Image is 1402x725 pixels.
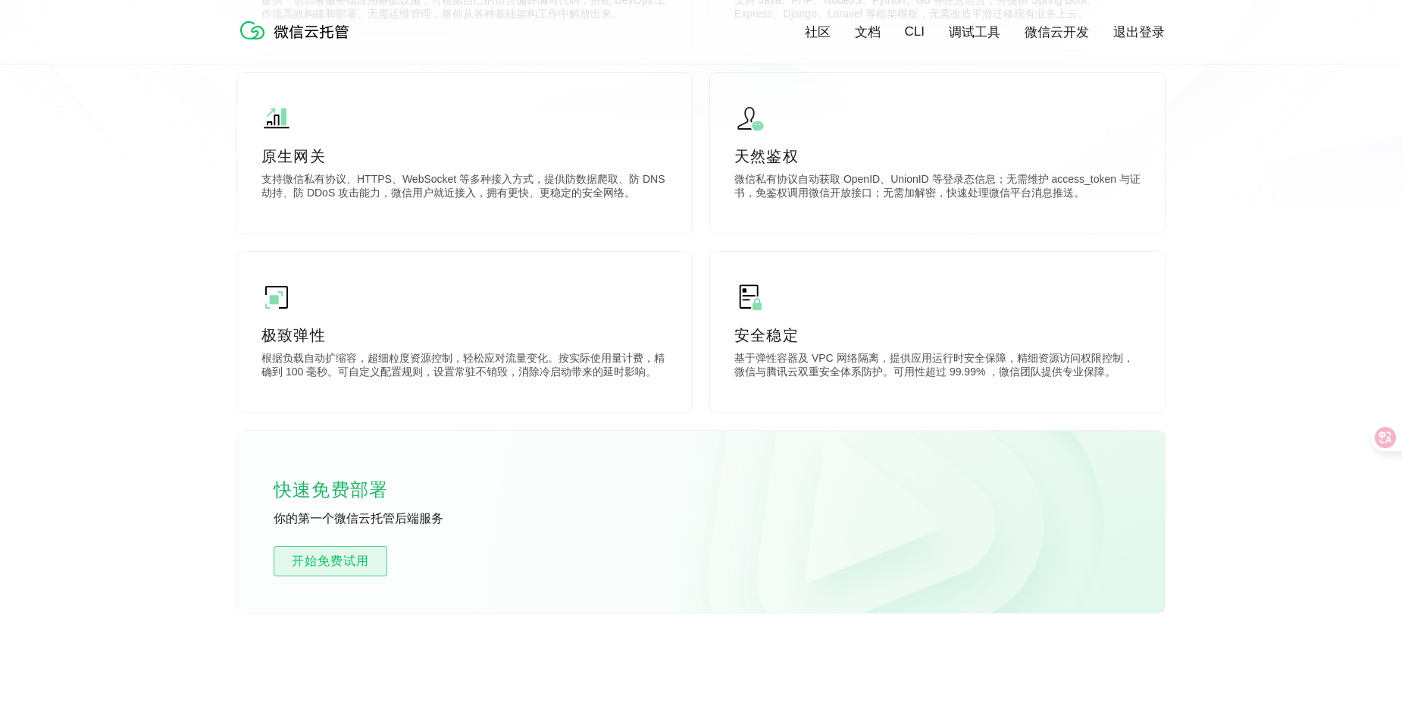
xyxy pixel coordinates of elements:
[1113,24,1165,41] a: 退出登录
[949,24,1000,41] a: 调试工具
[734,146,1141,167] p: 天然鉴权
[855,24,881,41] a: 文档
[274,511,501,528] p: 你的第一个微信云托管后端服务
[237,35,358,48] a: 微信云托管
[261,325,668,346] p: 极致弹性
[261,173,668,203] p: 支持微信私有协议、HTTPS、WebSocket 等多种接入方式，提供防数据爬取、防 DNS 劫持、防 DDoS 攻击能力，微信用户就近接入，拥有更快、更稳定的安全网络。
[734,352,1141,382] p: 基于弹性容器及 VPC 网络隔离，提供应用运行时安全保障，精细资源访问权限控制，微信与腾讯云双重安全体系防护。可用性超过 99.99% ，微信团队提供专业保障。
[734,173,1141,203] p: 微信私有协议自动获取 OpenID、UnionID 等登录态信息；无需维护 access_token 与证书，免鉴权调用微信开放接口；无需加解密，快速处理微信平台消息推送。
[274,475,425,505] p: 快速免费部署
[274,552,386,570] span: 开始免费试用
[237,15,358,46] img: 微信云托管
[261,146,668,167] p: 原生网关
[734,325,1141,346] p: 安全稳定
[1025,24,1089,41] a: 微信云开发
[261,352,668,382] p: 根据负载自动扩缩容，超细粒度资源控制，轻松应对流量变化。按实际使用量计费，精确到 100 毫秒。可自定义配置规则，设置常驻不销毁，消除冷启动带来的延时影响。
[905,24,925,39] a: CLI
[805,24,831,41] a: 社区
